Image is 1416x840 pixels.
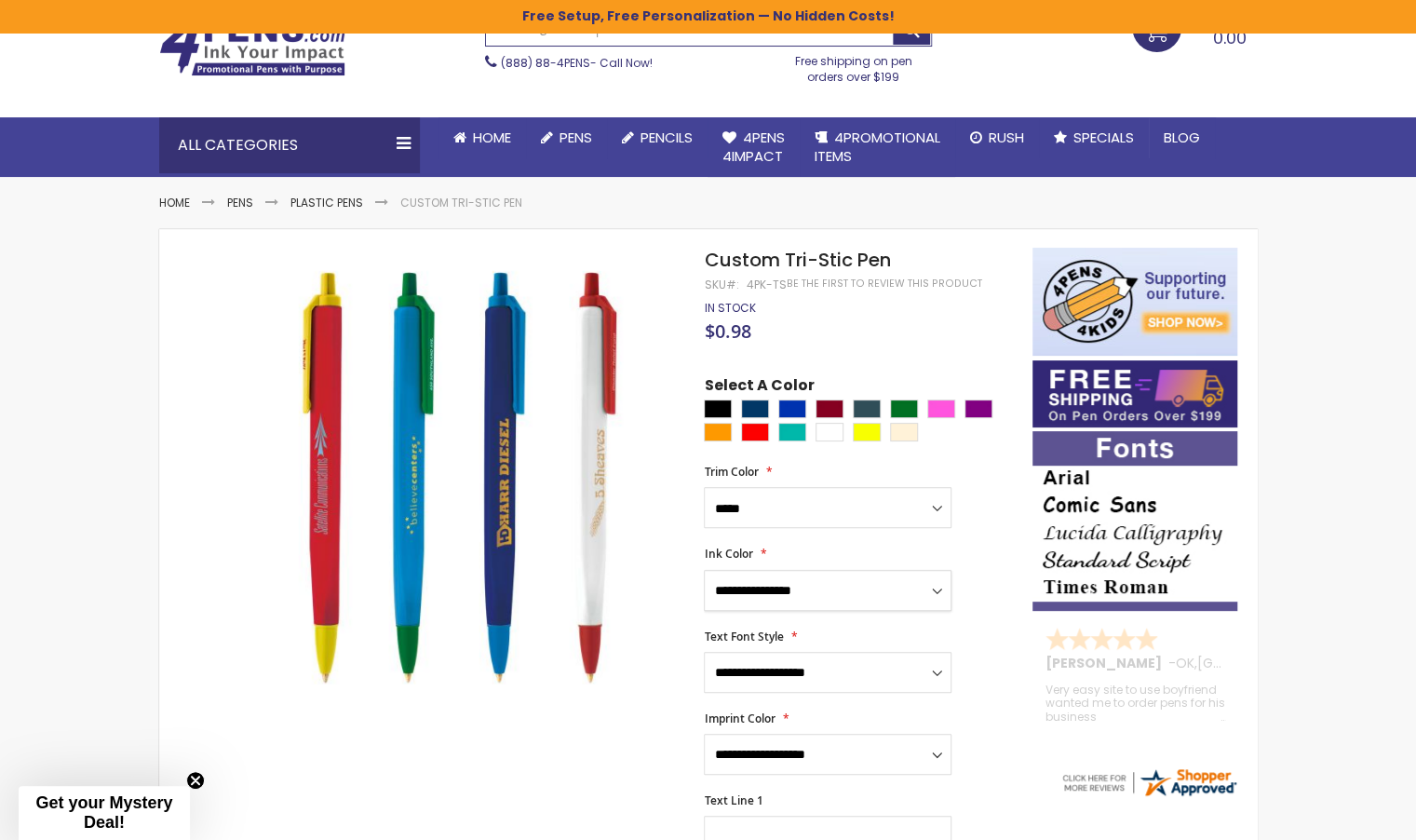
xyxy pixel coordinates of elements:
[775,47,932,84] div: Free shipping on pen orders over $199
[964,400,992,418] div: Purple
[1168,654,1334,672] span: - ,
[704,711,775,726] span: Imprint Color
[526,117,607,158] a: Pens
[501,55,653,71] span: - Call Now!
[853,400,881,418] div: Forest Green
[704,629,783,644] span: Text Font Style
[1073,128,1134,147] span: Specials
[955,117,1039,158] a: Rush
[1032,248,1237,356] img: 4pens 4 kids
[1197,654,1334,672] span: [GEOGRAPHIC_DATA]
[1032,431,1237,611] img: font-personalization-examples
[890,400,918,418] div: Green
[722,128,785,166] span: 4Pens 4impact
[815,128,940,166] span: 4PROMOTIONAL ITEMS
[196,246,680,729] img: Custom Tri-Stic Pen
[641,128,693,147] span: Pencils
[704,793,762,808] span: Text Line 1
[704,464,758,480] span: Trim Color
[159,195,190,210] a: Home
[35,793,172,832] span: Get your Mystery Deal!
[704,375,814,400] span: Select A Color
[1059,787,1238,803] a: 4pens.com certificate URL
[1262,790,1416,840] iframe: Google Customer Reviews
[1045,654,1168,672] span: [PERSON_NAME]
[778,400,806,418] div: Blue
[786,277,981,291] a: Be the first to review this product
[159,17,345,76] img: 4Pens Custom Pens and Promotional Products
[746,278,786,292] div: 4PK-TS
[473,128,511,147] span: Home
[816,423,843,441] div: White
[704,277,738,292] strong: SKU
[704,423,732,441] div: Orange
[1164,128,1200,147] span: Blog
[607,117,708,158] a: Pencils
[1045,684,1226,724] div: Very easy site to use boyfriend wanted me to order pens for his business
[159,117,420,173] div: All Categories
[704,318,750,344] span: $0.98
[704,247,890,273] span: Custom Tri-Stic Pen
[890,423,918,441] div: Cream
[704,300,755,316] span: In stock
[186,771,205,790] button: Close teaser
[1059,765,1238,799] img: 4pens.com widget logo
[1039,117,1149,158] a: Specials
[501,55,590,71] a: (888) 88-4PENS
[741,400,769,418] div: Navy Blue
[227,195,253,210] a: Pens
[778,423,806,441] div: Teal
[927,400,955,418] div: Pink
[704,301,755,316] div: Availability
[853,423,881,441] div: Yellow
[989,128,1024,147] span: Rush
[816,400,843,418] div: Burgundy
[1213,26,1247,49] span: 0.00
[1176,654,1194,672] span: OK
[704,400,732,418] div: Black
[290,195,363,210] a: Plastic Pens
[1032,360,1237,427] img: Free shipping on orders over $199
[741,423,769,441] div: Red
[1149,117,1215,158] a: Blog
[19,786,190,840] div: Get your Mystery Deal!Close teaser
[400,196,522,210] li: Custom Tri-Stic Pen
[704,546,752,562] span: Ink Color
[708,117,800,178] a: 4Pens4impact
[800,117,955,178] a: 4PROMOTIONALITEMS
[560,128,592,147] span: Pens
[438,117,526,158] a: Home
